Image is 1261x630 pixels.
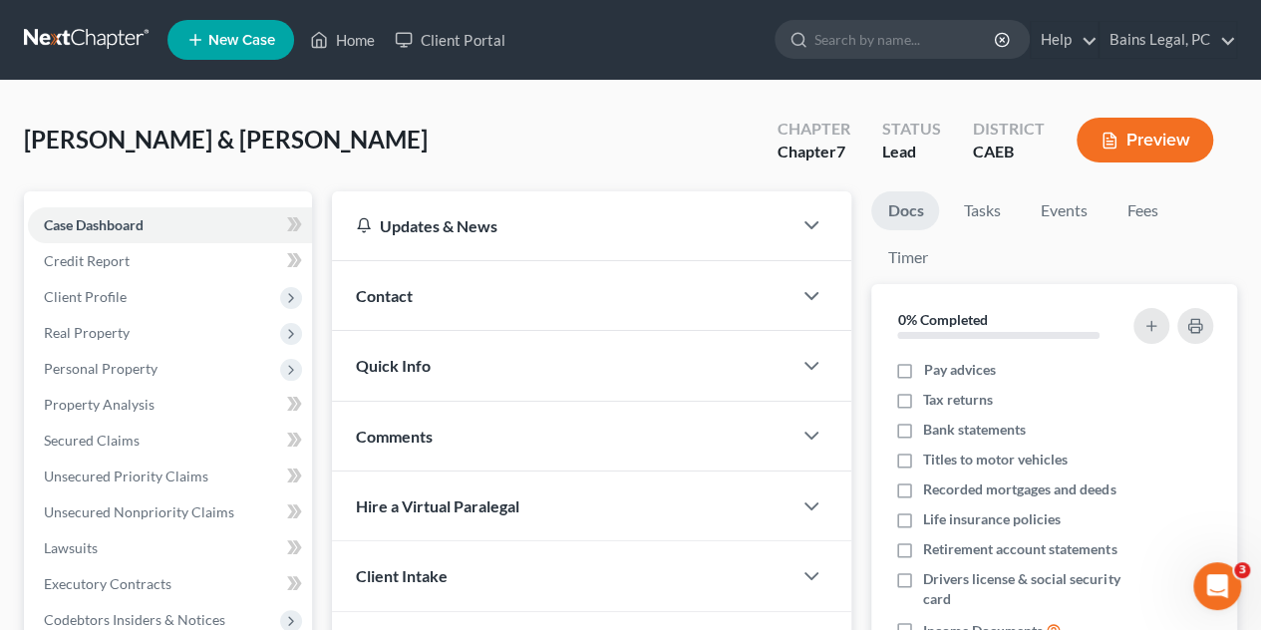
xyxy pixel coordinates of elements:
[356,356,431,375] span: Quick Info
[923,390,993,410] span: Tax returns
[1031,22,1098,58] a: Help
[836,142,845,160] span: 7
[882,118,941,141] div: Status
[28,530,312,566] a: Lawsuits
[28,207,312,243] a: Case Dashboard
[28,459,312,494] a: Unsecured Priority Claims
[44,360,158,377] span: Personal Property
[24,125,428,154] span: [PERSON_NAME] & [PERSON_NAME]
[356,427,433,446] span: Comments
[1193,562,1241,610] iframe: Intercom live chat
[44,468,208,484] span: Unsecured Priority Claims
[923,360,995,380] span: Pay advices
[923,569,1128,609] span: Drivers license & social security card
[208,33,275,48] span: New Case
[973,118,1045,141] div: District
[356,566,448,585] span: Client Intake
[28,387,312,423] a: Property Analysis
[28,423,312,459] a: Secured Claims
[923,450,1068,470] span: Titles to motor vehicles
[1100,22,1236,58] a: Bains Legal, PC
[778,118,850,141] div: Chapter
[44,575,171,592] span: Executory Contracts
[356,286,413,305] span: Contact
[923,509,1061,529] span: Life insurance policies
[973,141,1045,163] div: CAEB
[1110,191,1174,230] a: Fees
[28,243,312,279] a: Credit Report
[923,420,1026,440] span: Bank statements
[814,21,997,58] input: Search by name...
[385,22,514,58] a: Client Portal
[44,396,155,413] span: Property Analysis
[300,22,385,58] a: Home
[923,479,1115,499] span: Recorded mortgages and deeds
[897,311,987,328] strong: 0% Completed
[882,141,941,163] div: Lead
[947,191,1016,230] a: Tasks
[44,432,140,449] span: Secured Claims
[1077,118,1213,162] button: Preview
[44,611,225,628] span: Codebtors Insiders & Notices
[28,494,312,530] a: Unsecured Nonpriority Claims
[44,216,144,233] span: Case Dashboard
[356,215,768,236] div: Updates & News
[44,288,127,305] span: Client Profile
[44,503,234,520] span: Unsecured Nonpriority Claims
[1234,562,1250,578] span: 3
[1024,191,1103,230] a: Events
[44,252,130,269] span: Credit Report
[923,539,1116,559] span: Retirement account statements
[778,141,850,163] div: Chapter
[356,496,519,515] span: Hire a Virtual Paralegal
[871,191,939,230] a: Docs
[44,539,98,556] span: Lawsuits
[28,566,312,602] a: Executory Contracts
[871,238,943,277] a: Timer
[44,324,130,341] span: Real Property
